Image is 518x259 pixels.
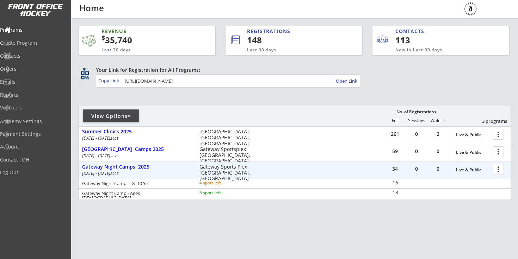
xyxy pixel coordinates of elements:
[101,33,105,42] sup: $
[336,76,358,86] a: Open Link
[96,67,489,74] div: Your Link for Registration for All Programs:
[83,113,139,120] div: View Options
[101,28,182,35] div: REVENUE
[80,70,90,81] button: qr_code
[82,154,190,158] div: [DATE] - [DATE]
[406,118,427,123] div: Sessions
[427,118,448,123] div: Waitlist
[101,34,193,46] div: 35,740
[384,118,406,123] div: Full
[80,67,89,71] div: qr
[82,171,190,176] div: [DATE] - [DATE]
[427,149,449,154] div: 0
[456,168,489,172] div: Live & Public
[82,136,190,140] div: [DATE] - [DATE]
[406,166,427,171] div: 0
[394,109,438,114] div: No. of Registrations
[247,47,333,53] div: Last 30 days
[199,146,255,164] div: Gateway Sportsplex [GEOGRAPHIC_DATA], [GEOGRAPHIC_DATA]
[82,181,190,186] div: Gateway Night Camp - 8- 10 Yrs
[395,34,439,46] div: 113
[493,129,504,140] button: more_vert
[493,164,504,175] button: more_vert
[336,78,358,84] div: Open Link
[199,129,255,146] div: [GEOGRAPHIC_DATA] [GEOGRAPHIC_DATA], [GEOGRAPHIC_DATA]
[199,191,245,195] div: 5 spots left
[385,190,406,195] div: 18
[199,164,255,182] div: Gateway Sports Plex [GEOGRAPHIC_DATA], [GEOGRAPHIC_DATA]
[456,132,489,137] div: Live & Public
[384,166,406,171] div: 34
[395,47,476,53] div: New in Last 30 days
[395,28,427,35] div: CONTACTS
[82,191,190,200] div: Gateway Night Camp - Ages [DEMOGRAPHIC_DATA]
[101,47,182,53] div: Last 30 days
[82,146,192,152] div: [GEOGRAPHIC_DATA] Camps 2025
[493,146,504,157] button: more_vert
[456,150,489,155] div: Live & Public
[384,149,406,154] div: 59
[110,136,119,141] em: 2025
[247,28,331,35] div: REGISTRATIONS
[98,77,121,84] div: Copy Link
[199,181,245,185] div: 4 spots left
[385,180,406,185] div: 16
[110,153,119,158] em: 2025
[406,132,427,137] div: 0
[110,171,119,176] em: 2025
[384,132,406,137] div: 261
[82,164,192,170] div: Gateway Night Camps 2025
[82,129,192,135] div: Summer Clinics 2025
[247,34,339,46] div: 148
[470,118,507,124] div: 3 programs
[406,149,427,154] div: 0
[427,132,449,137] div: 2
[427,166,449,171] div: 0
